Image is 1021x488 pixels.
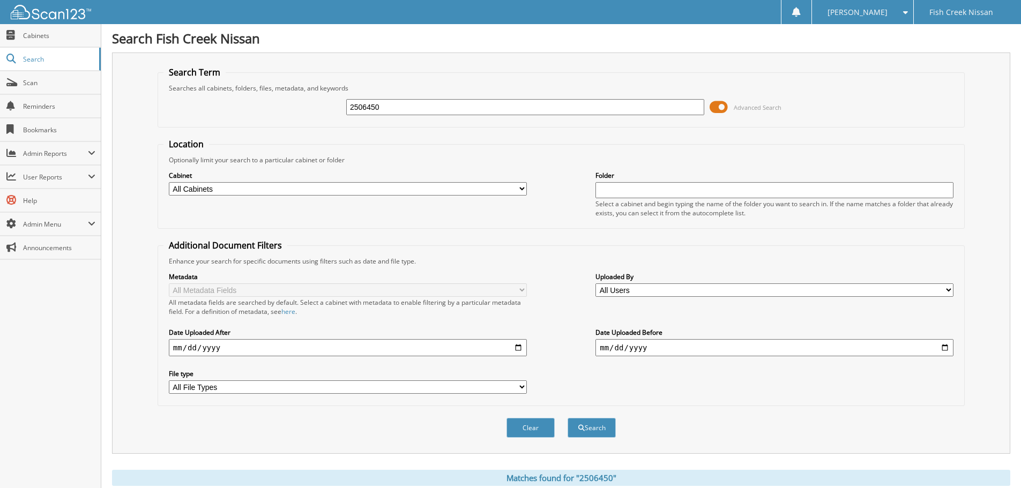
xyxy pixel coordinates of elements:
[929,9,993,16] span: Fish Creek Nissan
[595,199,953,217] div: Select a cabinet and begin typing the name of the folder you want to search in. If the name match...
[163,138,209,150] legend: Location
[169,369,527,378] label: File type
[23,149,88,158] span: Admin Reports
[11,5,91,19] img: scan123-logo-white.svg
[163,66,226,78] legend: Search Term
[734,103,781,111] span: Advanced Search
[169,171,527,180] label: Cabinet
[506,418,555,438] button: Clear
[112,29,1010,47] h1: Search Fish Creek Nissan
[163,257,959,266] div: Enhance your search for specific documents using filters such as date and file type.
[163,155,959,164] div: Optionally limit your search to a particular cabinet or folder
[169,339,527,356] input: start
[595,328,953,337] label: Date Uploaded Before
[23,55,94,64] span: Search
[23,243,95,252] span: Announcements
[23,220,88,229] span: Admin Menu
[23,31,95,40] span: Cabinets
[281,307,295,316] a: here
[595,171,953,180] label: Folder
[23,102,95,111] span: Reminders
[23,196,95,205] span: Help
[163,239,287,251] legend: Additional Document Filters
[568,418,616,438] button: Search
[169,298,527,316] div: All metadata fields are searched by default. Select a cabinet with metadata to enable filtering b...
[169,272,527,281] label: Metadata
[163,84,959,93] div: Searches all cabinets, folders, files, metadata, and keywords
[112,470,1010,486] div: Matches found for "2506450"
[595,272,953,281] label: Uploaded By
[23,125,95,134] span: Bookmarks
[23,78,95,87] span: Scan
[169,328,527,337] label: Date Uploaded After
[828,9,888,16] span: [PERSON_NAME]
[595,339,953,356] input: end
[23,172,88,182] span: User Reports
